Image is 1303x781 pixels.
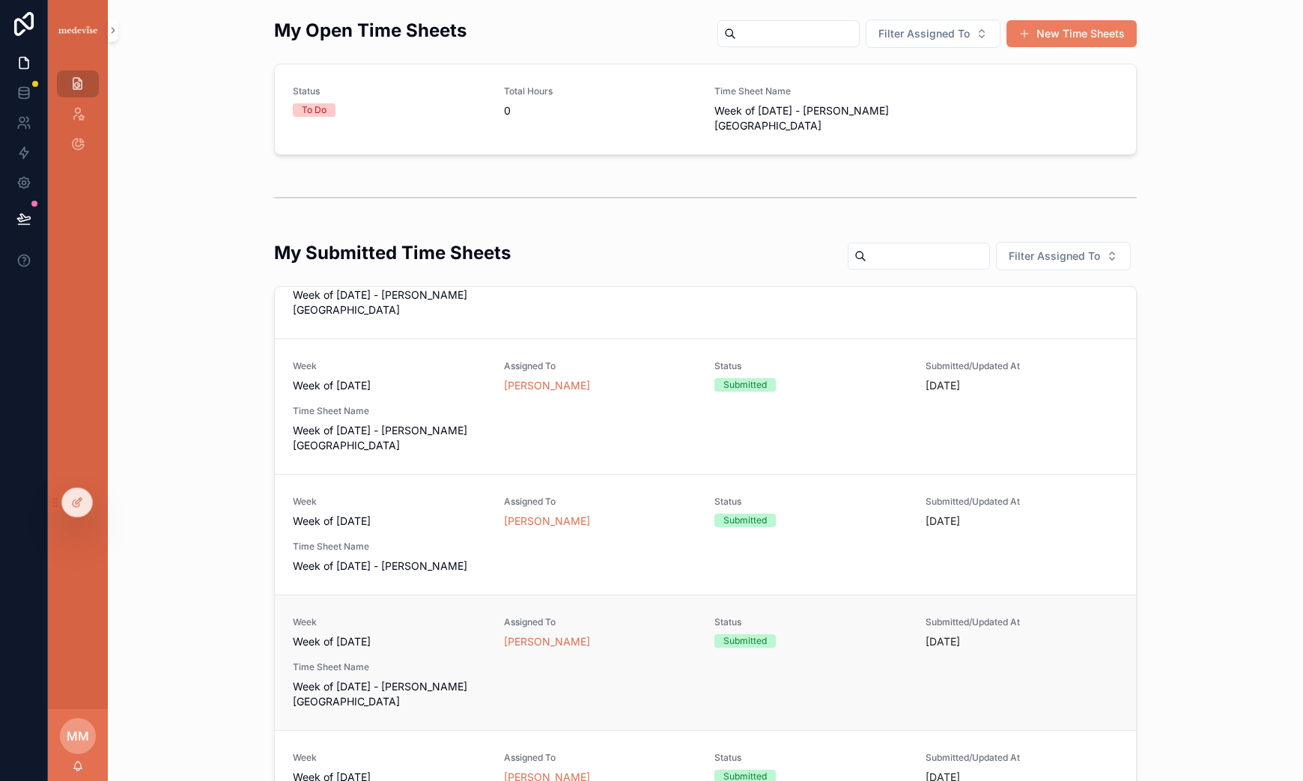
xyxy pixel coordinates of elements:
a: [PERSON_NAME] [504,634,590,649]
span: Assigned To [504,752,697,764]
span: Week of [DATE] - [PERSON_NAME][GEOGRAPHIC_DATA] [714,103,908,133]
span: Submitted/Updated At [926,360,1119,372]
span: Submitted/Updated At [926,496,1119,508]
div: Submitted [723,378,767,392]
img: App logo [57,24,99,37]
a: WeekWeek of [DATE]Assigned To[PERSON_NAME]StatusSubmittedSubmitted/Updated At[DATE]Time Sheet Nam... [275,474,1136,595]
span: Week [293,496,486,508]
span: Week of [DATE] - [PERSON_NAME][GEOGRAPHIC_DATA] [293,288,486,317]
span: Assigned To [504,360,697,372]
span: Filter Assigned To [1009,249,1100,264]
span: Filter Assigned To [878,26,970,41]
p: [DATE] [926,514,960,529]
div: scrollable content [48,60,108,177]
span: Time Sheet Name [293,661,486,673]
h2: My Open Time Sheets [274,18,467,43]
span: Total Hours [504,85,697,97]
a: WeekWeek of [DATE]Assigned To[PERSON_NAME]StatusSubmittedSubmitted/Updated At[DATE]Time Sheet Nam... [275,338,1136,474]
span: Time Sheet Name [293,405,486,417]
span: Week of [DATE] [293,514,371,529]
span: 0 [504,103,697,118]
span: Submitted/Updated At [926,616,1119,628]
a: [PERSON_NAME] [504,378,590,393]
span: Week of [DATE] - [PERSON_NAME] [293,559,486,574]
span: Week of [DATE] [293,378,371,393]
span: Week [293,360,486,372]
h2: My Submitted Time Sheets [274,240,511,265]
span: Status [714,752,908,764]
span: Week of [DATE] - [PERSON_NAME][GEOGRAPHIC_DATA] [293,679,486,709]
span: MM [67,727,89,745]
button: Select Button [996,242,1131,270]
span: Assigned To [504,616,697,628]
span: Status [714,616,908,628]
span: Status [714,360,908,372]
span: Status [293,85,486,97]
button: New Time Sheets [1006,20,1137,47]
span: Submitted/Updated At [926,752,1119,764]
span: Week of [DATE] [293,634,371,649]
span: Week [293,616,486,628]
span: Week of [DATE] - [PERSON_NAME][GEOGRAPHIC_DATA] [293,423,486,453]
p: [DATE] [926,378,960,393]
span: Time Sheet Name [714,85,908,97]
span: Assigned To [504,496,697,508]
a: [PERSON_NAME] [504,514,590,529]
div: Submitted [723,514,767,527]
p: [DATE] [926,634,960,649]
span: Status [714,496,908,508]
div: To Do [302,103,326,117]
button: Select Button [866,19,1000,48]
span: Week [293,752,486,764]
a: WeekWeek of [DATE]Assigned To[PERSON_NAME]StatusSubmittedSubmitted/Updated At[DATE]Time Sheet Nam... [275,595,1136,730]
span: Time Sheet Name [293,541,486,553]
div: Submitted [723,634,767,648]
a: StatusTo DoTotal Hours0Time Sheet NameWeek of [DATE] - [PERSON_NAME][GEOGRAPHIC_DATA] [275,64,1136,154]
